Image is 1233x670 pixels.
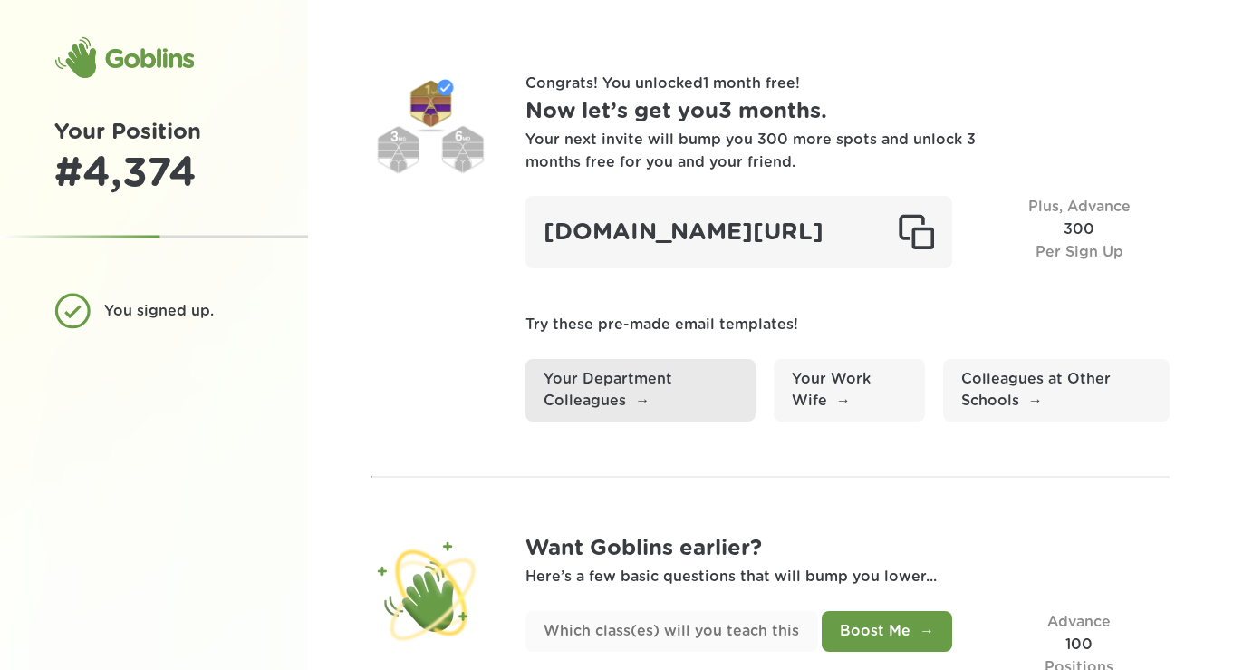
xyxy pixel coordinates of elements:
p: Congrats! You unlocked 1 month free ! [525,73,1170,95]
span: Per Sign Up [1036,245,1123,259]
div: # 4,374 [54,150,254,199]
h1: Now let’s get you 3 months . [525,95,1170,129]
p: Here’s a few basic questions that will bump you lower... [525,566,1170,588]
p: Try these pre-made email templates! [525,314,1170,336]
h1: Want Goblins earlier? [525,532,1170,566]
div: Your next invite will bump you 300 more spots and unlock 3 months free for you and your friend. [525,129,978,174]
a: Colleagues at Other Schools [943,359,1170,422]
a: Your Department Colleagues [525,359,756,422]
a: Your Work Wife [774,359,925,422]
span: Advance [1047,615,1111,629]
span: Plus, Advance [1028,199,1131,214]
button: Boost Me [822,611,952,652]
div: [DOMAIN_NAME][URL] [525,196,952,268]
h1: Your Position [54,116,254,150]
div: 300 [988,196,1170,268]
div: You signed up. [104,300,240,323]
div: Goblins [54,36,194,80]
input: Which class(es) will you teach this year? [525,611,818,652]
